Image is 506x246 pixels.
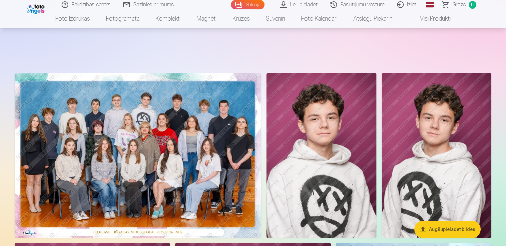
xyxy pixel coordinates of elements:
[345,9,401,28] a: Atslēgu piekariņi
[258,9,293,28] a: Suvenīri
[47,9,98,28] a: Foto izdrukas
[148,9,189,28] a: Komplekti
[414,221,481,238] button: Augšupielādēt bildes
[98,9,148,28] a: Fotogrāmata
[401,9,459,28] a: Visi produkti
[452,1,466,9] span: Grozs
[189,9,225,28] a: Magnēti
[26,3,46,14] img: /fa1
[293,9,345,28] a: Foto kalendāri
[469,1,476,9] span: 0
[225,9,258,28] a: Krūzes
